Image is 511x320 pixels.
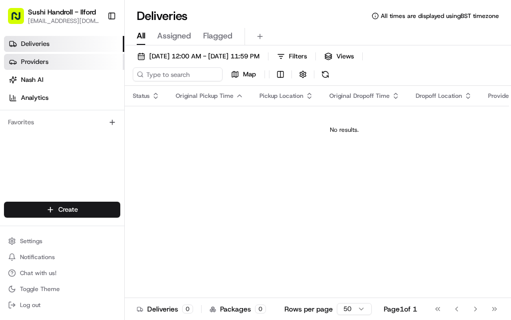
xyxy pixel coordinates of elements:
span: Log out [20,301,40,309]
span: Pickup Location [259,92,303,100]
button: Refresh [318,67,332,81]
span: Assigned [157,30,191,42]
div: Past conversations [10,130,64,138]
span: Analytics [21,93,48,102]
a: Powered byPylon [70,220,121,228]
span: Deliveries [21,39,49,48]
span: Providers [21,57,48,66]
button: Sushi Handroll - Ilford [28,7,96,17]
div: Favorites [4,114,120,130]
span: Flagged [203,30,233,42]
div: 📗 [10,197,18,205]
img: 1755196953914-cd9d9cba-b7f7-46ee-b6f5-75ff69acacf5 [21,95,39,113]
img: Nash [10,10,30,30]
p: Welcome 👋 [10,40,182,56]
button: [EMAIL_ADDRESS][DOMAIN_NAME] [28,17,99,25]
span: Create [58,205,78,214]
span: Views [336,52,354,61]
span: [DATE] [88,155,109,163]
a: Nash AI [4,72,124,88]
div: Start new chat [45,95,164,105]
button: Log out [4,298,120,312]
img: 1736555255976-a54dd68f-1ca7-489b-9aae-adbdc363a1c4 [20,155,28,163]
span: API Documentation [94,196,160,206]
span: Toggle Theme [20,285,60,293]
a: Providers [4,54,124,70]
a: Analytics [4,90,124,106]
input: Type to search [133,67,223,81]
a: Deliveries [4,36,124,52]
span: [DATE] 12:00 AM - [DATE] 11:59 PM [149,52,259,61]
div: Page 1 of 1 [384,304,417,314]
div: 0 [255,305,266,314]
a: 💻API Documentation [80,192,164,210]
div: 💻 [84,197,92,205]
img: Jandy Espique [10,145,26,161]
button: Sushi Handroll - Ilford[EMAIL_ADDRESS][DOMAIN_NAME] [4,4,103,28]
button: Start new chat [170,98,182,110]
button: Chat with us! [4,266,120,280]
h1: Deliveries [137,8,188,24]
button: Filters [272,49,311,63]
span: Pylon [99,221,121,228]
span: Nash AI [21,75,43,84]
div: We're available if you need us! [45,105,137,113]
button: Create [4,202,120,218]
p: Rows per page [284,304,333,314]
span: Filters [289,52,307,61]
span: [PERSON_NAME] [31,155,81,163]
div: Packages [210,304,266,314]
button: Map [227,67,260,81]
span: Original Pickup Time [176,92,234,100]
img: 1736555255976-a54dd68f-1ca7-489b-9aae-adbdc363a1c4 [10,95,28,113]
span: Dropoff Location [416,92,462,100]
span: Chat with us! [20,269,56,277]
button: Toggle Theme [4,282,120,296]
button: Views [320,49,358,63]
span: All times are displayed using BST timezone [381,12,499,20]
span: Status [133,92,150,100]
span: Knowledge Base [20,196,76,206]
span: Original Dropoff Time [329,92,390,100]
input: Clear [26,64,165,75]
button: See all [155,128,182,140]
span: • [83,155,86,163]
button: Settings [4,234,120,248]
button: [DATE] 12:00 AM - [DATE] 11:59 PM [133,49,264,63]
div: Deliveries [137,304,193,314]
span: All [137,30,145,42]
span: Settings [20,237,42,245]
button: Notifications [4,250,120,264]
a: 📗Knowledge Base [6,192,80,210]
span: Notifications [20,253,55,261]
span: Map [243,70,256,79]
div: 0 [182,305,193,314]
